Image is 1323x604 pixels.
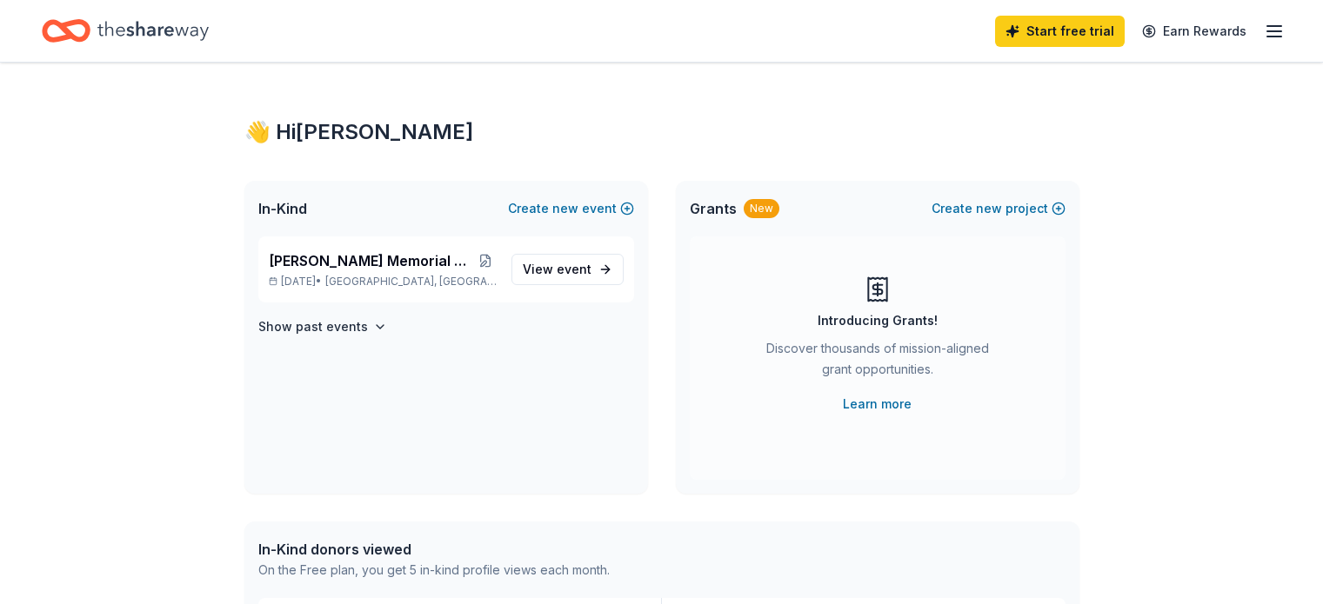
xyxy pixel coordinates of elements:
[932,198,1066,219] button: Createnewproject
[995,16,1125,47] a: Start free trial
[42,10,209,51] a: Home
[1132,16,1257,47] a: Earn Rewards
[325,275,497,289] span: [GEOGRAPHIC_DATA], [GEOGRAPHIC_DATA]
[269,250,474,271] span: [PERSON_NAME] Memorial Golf Tournament
[976,198,1002,219] span: new
[523,259,591,280] span: View
[258,198,307,219] span: In-Kind
[759,338,996,387] div: Discover thousands of mission-aligned grant opportunities.
[258,539,610,560] div: In-Kind donors viewed
[843,394,912,415] a: Learn more
[258,316,387,337] button: Show past events
[690,198,737,219] span: Grants
[508,198,634,219] button: Createnewevent
[244,118,1079,146] div: 👋 Hi [PERSON_NAME]
[511,254,624,285] a: View event
[552,198,578,219] span: new
[258,316,368,337] h4: Show past events
[818,310,938,331] div: Introducing Grants!
[557,262,591,276] span: event
[744,199,779,218] div: New
[258,560,610,581] div: On the Free plan, you get 5 in-kind profile views each month.
[269,275,498,289] p: [DATE] •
